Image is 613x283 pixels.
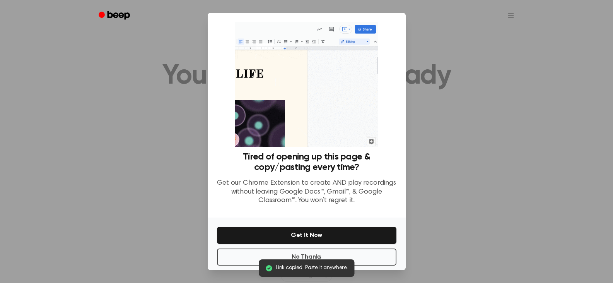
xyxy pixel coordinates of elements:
button: Get It Now [217,227,396,244]
p: Get our Chrome Extension to create AND play recordings without leaving Google Docs™, Gmail™, & Go... [217,179,396,205]
button: No Thanks [217,249,396,266]
a: Beep [93,8,137,23]
h3: Tired of opening up this page & copy/pasting every time? [217,152,396,173]
img: Beep extension in action [235,22,378,147]
button: Open menu [502,6,520,25]
span: Link copied. Paste it anywhere. [276,264,348,272]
